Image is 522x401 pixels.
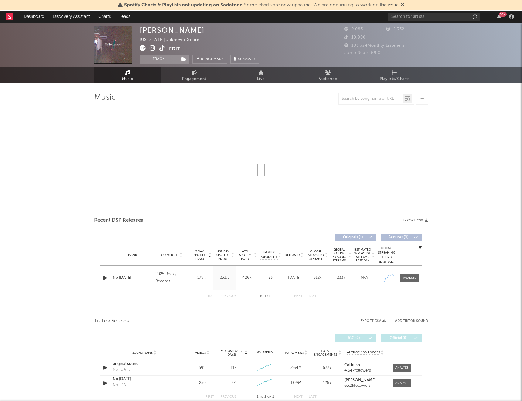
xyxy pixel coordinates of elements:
[339,336,367,340] span: UGC ( 2 )
[339,236,367,239] span: Originals ( 1 )
[344,369,387,373] div: 4.54k followers
[230,55,259,64] button: Summary
[49,11,94,23] a: Discovery Assistant
[205,395,214,399] button: First
[219,349,244,356] span: Videos (last 7 days)
[267,295,271,298] span: of
[313,365,341,371] div: 577k
[228,67,294,83] a: Live
[307,275,328,281] div: 512k
[182,76,206,83] span: Engagement
[344,51,381,55] span: Jump Score: 89.0
[313,349,338,356] span: Total Engagements
[260,295,263,298] span: to
[188,380,216,386] div: 250
[257,76,265,83] span: Live
[335,234,376,241] button: Originals(1)
[331,248,347,262] span: Global Rolling 7D Audio Streams
[169,45,180,53] button: Edit
[249,293,282,300] div: 1 1 1
[392,319,428,323] button: + Add TikTok Sound
[361,67,428,83] a: Playlists/Charts
[19,11,49,23] a: Dashboard
[113,275,152,281] a: No [DATE]
[309,295,317,298] button: Last
[386,27,404,31] span: 2,332
[214,250,230,261] span: Last Day Spotify Plays
[192,55,227,64] a: Benchmark
[344,363,360,367] strong: Calikush
[344,378,376,382] strong: [PERSON_NAME]
[385,336,412,340] span: Official ( 0 )
[282,380,310,386] div: 1.09M
[237,275,257,281] div: 426k
[344,384,387,388] div: 63.2k followers
[347,351,380,355] span: Author / Followers
[113,361,176,367] a: original sound
[285,253,300,257] span: Released
[403,219,428,222] button: Export CSV
[94,318,129,325] span: TikTok Sounds
[201,56,224,63] span: Benchmark
[344,35,366,39] span: 10,900
[220,395,236,399] button: Previous
[140,26,205,35] div: [PERSON_NAME]
[214,275,234,281] div: 23.1k
[388,13,480,21] input: Search for artists
[344,27,363,31] span: 2,083
[205,295,214,298] button: First
[140,55,178,64] button: Track
[161,253,179,257] span: Copyright
[124,3,242,8] span: Spotify Charts & Playlists not updating on Sodatone
[115,11,134,23] a: Leads
[381,234,422,241] button: Features(0)
[260,250,278,259] span: Spotify Popularity
[192,275,211,281] div: 179k
[231,365,236,371] div: 117
[238,58,256,61] span: Summary
[354,275,375,281] div: N/A
[188,365,216,371] div: 599
[284,275,304,281] div: [DATE]
[140,36,206,44] div: [US_STATE] | Unknown Genre
[344,44,405,48] span: 103,324 Monthly Listeners
[401,3,404,8] span: Dismiss
[260,275,281,281] div: 53
[94,67,161,83] a: Music
[220,295,236,298] button: Previous
[307,250,324,261] span: Global ATD Audio Streams
[385,236,412,239] span: Features ( 0 )
[113,367,132,373] div: No [DATE]
[378,246,396,264] div: Global Streaming Trend (Last 60D)
[344,378,387,382] a: [PERSON_NAME]
[251,350,279,355] div: 6M Trend
[294,395,303,399] button: Next
[113,376,176,382] a: No [DATE]
[192,250,208,261] span: 7 Day Spotify Plays
[132,351,153,355] span: Sound Name
[354,248,371,262] span: Estimated % Playlist Streams Last Day
[94,11,115,23] a: Charts
[161,67,228,83] a: Engagement
[380,76,410,83] span: Playlists/Charts
[294,67,361,83] a: Audience
[267,396,271,398] span: of
[113,253,152,257] div: Name
[361,319,386,323] button: Export CSV
[319,76,337,83] span: Audience
[113,382,132,388] div: No [DATE]
[386,319,428,323] button: + Add TikTok Sound
[335,334,376,342] button: UGC(2)
[195,351,206,355] span: Videos
[339,96,403,101] input: Search by song name or URL
[155,271,188,285] div: 2025 Rocky Records
[497,14,501,19] button: 99+
[313,380,341,386] div: 126k
[124,3,399,8] span: : Some charts are now updating. We are continuing to work on the issue
[499,12,507,17] div: 99 +
[381,334,422,342] button: Official(0)
[94,217,143,224] span: Recent DSP Releases
[344,363,387,367] a: Calikush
